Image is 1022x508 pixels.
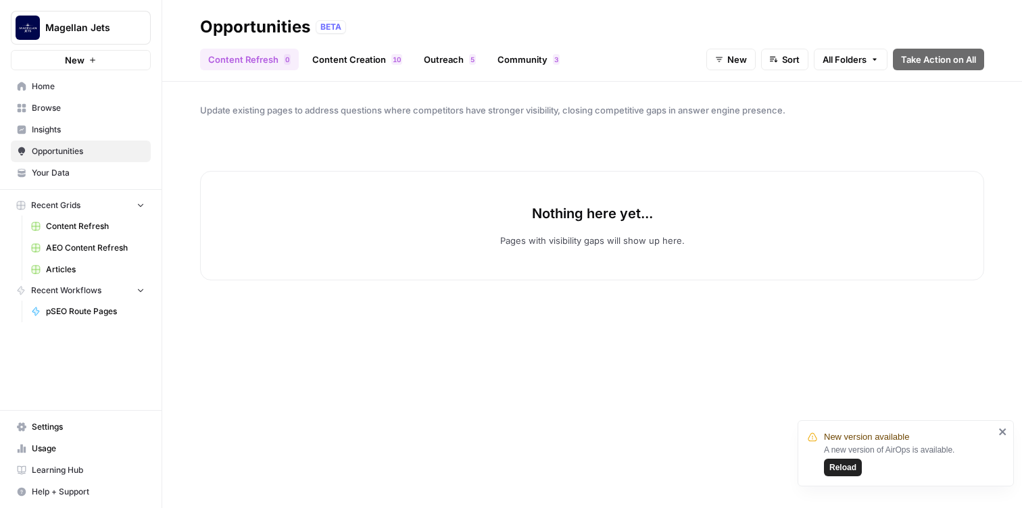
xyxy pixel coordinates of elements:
span: Sort [782,53,800,66]
span: Reload [829,461,856,474]
span: pSEO Route Pages [46,305,145,317]
button: Recent Workflows [11,280,151,301]
a: Settings [11,416,151,438]
a: Home [11,76,151,97]
div: BETA [316,20,346,34]
div: 5 [469,54,476,65]
span: 5 [470,54,474,65]
button: Help + Support [11,481,151,503]
button: Recent Grids [11,195,151,215]
span: Settings [32,421,145,433]
span: All Folders [823,53,867,66]
span: AEO Content Refresh [46,242,145,254]
p: Nothing here yet... [532,204,653,223]
span: Insights [32,124,145,136]
span: Take Action on All [901,53,976,66]
button: New [11,50,151,70]
span: Opportunities [32,145,145,157]
span: 0 [285,54,289,65]
div: 10 [391,54,402,65]
span: Home [32,80,145,93]
span: Browse [32,102,145,114]
a: Content Refresh [25,215,151,237]
a: AEO Content Refresh [25,237,151,259]
button: close [998,426,1008,437]
a: Usage [11,438,151,459]
button: Take Action on All [893,49,984,70]
button: New [706,49,756,70]
span: Learning Hub [32,464,145,476]
span: New [727,53,747,66]
p: Pages with visibility gaps will show up here. [500,234,685,247]
span: 3 [554,54,558,65]
a: Articles [25,259,151,280]
div: 3 [553,54,560,65]
button: Reload [824,459,862,476]
img: Magellan Jets Logo [16,16,40,40]
span: 1 [393,54,397,65]
span: Magellan Jets [45,21,127,34]
a: Learning Hub [11,459,151,481]
button: Workspace: Magellan Jets [11,11,151,45]
a: Outreach5 [416,49,484,70]
span: 0 [397,54,401,65]
a: Content Refresh0 [200,49,299,70]
button: Sort [761,49,808,70]
a: Community3 [489,49,568,70]
span: Your Data [32,167,145,179]
span: Update existing pages to address questions where competitors have stronger visibility, closing co... [200,103,984,117]
a: Your Data [11,162,151,184]
a: Insights [11,119,151,141]
span: Help + Support [32,486,145,498]
a: Opportunities [11,141,151,162]
span: Content Refresh [46,220,145,232]
div: Opportunities [200,16,310,38]
span: Recent Grids [31,199,80,211]
span: Articles [46,263,145,276]
span: Recent Workflows [31,284,101,297]
span: New [65,53,84,67]
a: Browse [11,97,151,119]
span: New version available [824,430,909,444]
div: A new version of AirOps is available. [824,444,994,476]
span: Usage [32,442,145,455]
a: Content Creation10 [304,49,410,70]
a: pSEO Route Pages [25,301,151,322]
div: 0 [284,54,291,65]
button: All Folders [814,49,887,70]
